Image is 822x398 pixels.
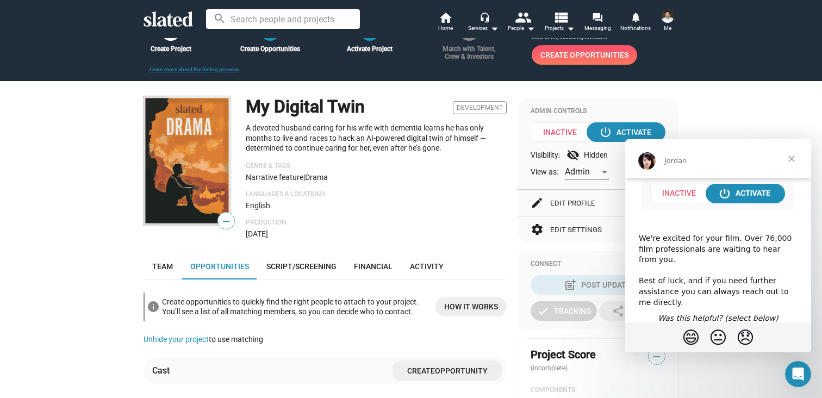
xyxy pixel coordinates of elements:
a: Financial [345,253,401,279]
div: Admin Controls [531,107,665,116]
img: Brian Craig Hinderberger [661,10,674,23]
div: Share [612,301,653,321]
button: Projects [540,11,578,35]
div: to use matching [144,334,507,345]
button: Brian Craig HinderbergerMe [655,8,681,36]
span: Create Opportunities [540,45,628,65]
a: Create Opportunities [532,45,637,65]
img: My Digital Twin [144,96,231,225]
span: — [218,214,234,228]
a: Unhide your project [144,335,209,344]
mat-icon: notifications [630,11,640,22]
a: Messaging [578,11,616,35]
p: A devoted husband caring for his wife with dementia learns he has only months to live and races t... [246,123,507,153]
button: Activate [587,122,665,142]
mat-icon: arrow_drop_down [488,22,501,35]
mat-icon: power_settings_new [599,126,612,139]
span: View as: [531,167,558,177]
div: Connect [531,260,665,269]
mat-icon: view_list [553,9,569,25]
div: Create opportunities to quickly find the right people to attach to your project. You’ll see a lis... [162,295,427,319]
mat-icon: share [612,304,625,318]
a: Opportunities [182,253,258,279]
span: — [649,350,665,364]
mat-icon: forum [592,12,602,22]
button: Edit Settings [531,216,665,242]
a: Team [144,253,182,279]
div: Services [468,22,499,35]
span: Home [438,22,453,35]
a: Notifications [616,11,655,35]
mat-icon: edit [531,196,544,209]
span: Opportunity [435,367,488,376]
mat-icon: arrow_drop_down [564,22,577,35]
span: [DATE] [246,229,268,238]
p: Genre & Tags [246,162,507,171]
button: Services [464,11,502,35]
mat-icon: post_add [564,278,577,291]
mat-icon: visibility_off [566,148,580,161]
a: Activity [401,253,452,279]
button: CreateOpportunity [392,360,502,381]
mat-icon: arrow_drop_down [524,22,537,35]
span: Team [152,262,173,271]
mat-icon: headset_mic [479,12,489,22]
button: Tracking [531,301,597,321]
span: How it works [444,297,498,316]
iframe: Intercom live chat message [625,139,811,352]
span: English [246,201,270,210]
a: Home [426,11,464,35]
button: Edit Profile [531,190,665,216]
input: Search people and projects [206,9,360,29]
button: Post Update [531,275,665,295]
span: Inactive [531,122,596,142]
p: Languages & Locations [246,190,507,199]
button: Share [599,301,665,321]
span: Script/Screening [266,262,337,271]
a: Script/Screening [258,253,345,279]
span: Activity [410,262,444,271]
span: Financial [354,262,393,271]
a: Learn more about the listing process [150,66,239,72]
span: Admin [565,166,590,177]
mat-icon: check [537,304,550,318]
span: Drama [305,173,328,182]
mat-icon: people [515,9,531,25]
div: People [508,22,535,35]
span: Messaging [584,22,611,35]
div: Tracking [537,301,591,321]
div: Visibility: Hidden [531,148,665,161]
div: COMPONENTS [531,386,665,395]
iframe: Intercom live chat [785,361,811,387]
span: Create [407,367,435,376]
div: Post Update [566,275,631,295]
mat-icon: home [439,11,452,24]
h1: My Digital Twin [246,95,365,119]
span: Me [664,22,671,35]
mat-icon: info [147,300,160,313]
mat-icon: settings [531,223,544,236]
span: Projects [545,22,575,35]
span: (incomplete) [531,364,570,372]
span: Opportunities [190,262,249,271]
span: Development [453,101,507,114]
div: Create Project [135,45,207,53]
button: People [502,11,540,35]
span: Narrative feature [246,173,303,182]
div: Create Opportunities [234,45,306,53]
a: More Info about opportunities [435,297,507,316]
span: | [303,173,305,182]
div: Activate Project [334,45,406,53]
div: Cast [152,365,170,376]
span: Project Score [531,347,596,362]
